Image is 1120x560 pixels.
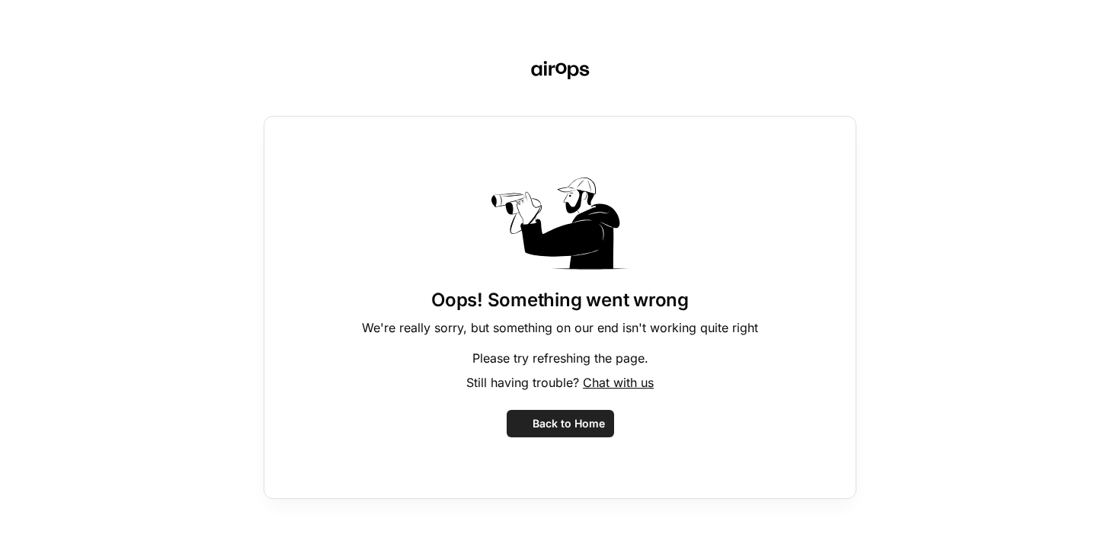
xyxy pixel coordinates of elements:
[362,318,758,337] p: We're really sorry, but something on our end isn't working quite right
[533,416,605,431] span: Back to Home
[583,375,654,390] span: Chat with us
[431,288,689,312] h1: Oops! Something went wrong
[507,410,614,437] button: Back to Home
[472,349,648,367] p: Please try refreshing the page.
[466,373,654,392] p: Still having trouble?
